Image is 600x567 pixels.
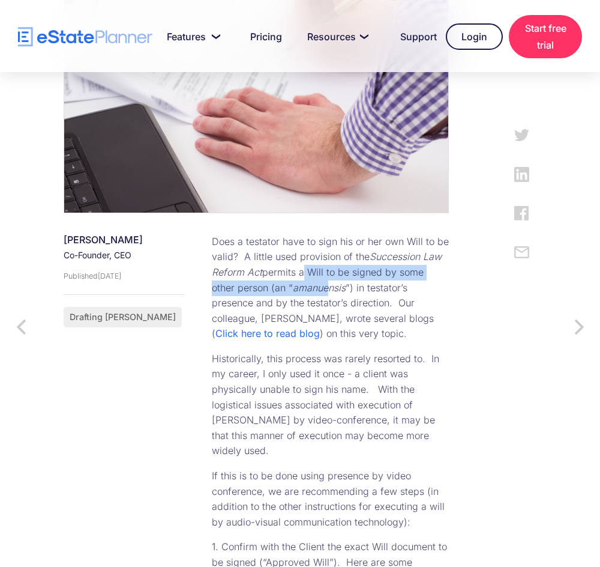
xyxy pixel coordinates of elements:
div: [PERSON_NAME] [64,234,182,246]
p: Historically, this process was rarely resorted to. In my career, I only used it once - a client w... [212,351,449,459]
a: Features [152,25,230,49]
a: Resources [293,25,380,49]
div: [DATE] [98,271,121,280]
div: Drafting [PERSON_NAME] [70,313,176,321]
div: Co-Founder, CEO [64,249,182,261]
a: Login [446,23,503,50]
p: If this is to be done using presence by video conference, we are recommending a few steps (in add... [212,468,449,530]
a: Support [386,25,440,49]
em: amanuensis [293,282,346,294]
a: Pricing [236,25,287,49]
em: Succession Law Reform Act [212,250,442,278]
p: Does a testator have to sign his or her own Will to be valid? A little used provision of the perm... [212,234,449,342]
a: home [18,26,152,47]
div: Published [64,271,98,280]
a: Click here to read blog [215,327,320,339]
a: Start free trial [509,15,582,58]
